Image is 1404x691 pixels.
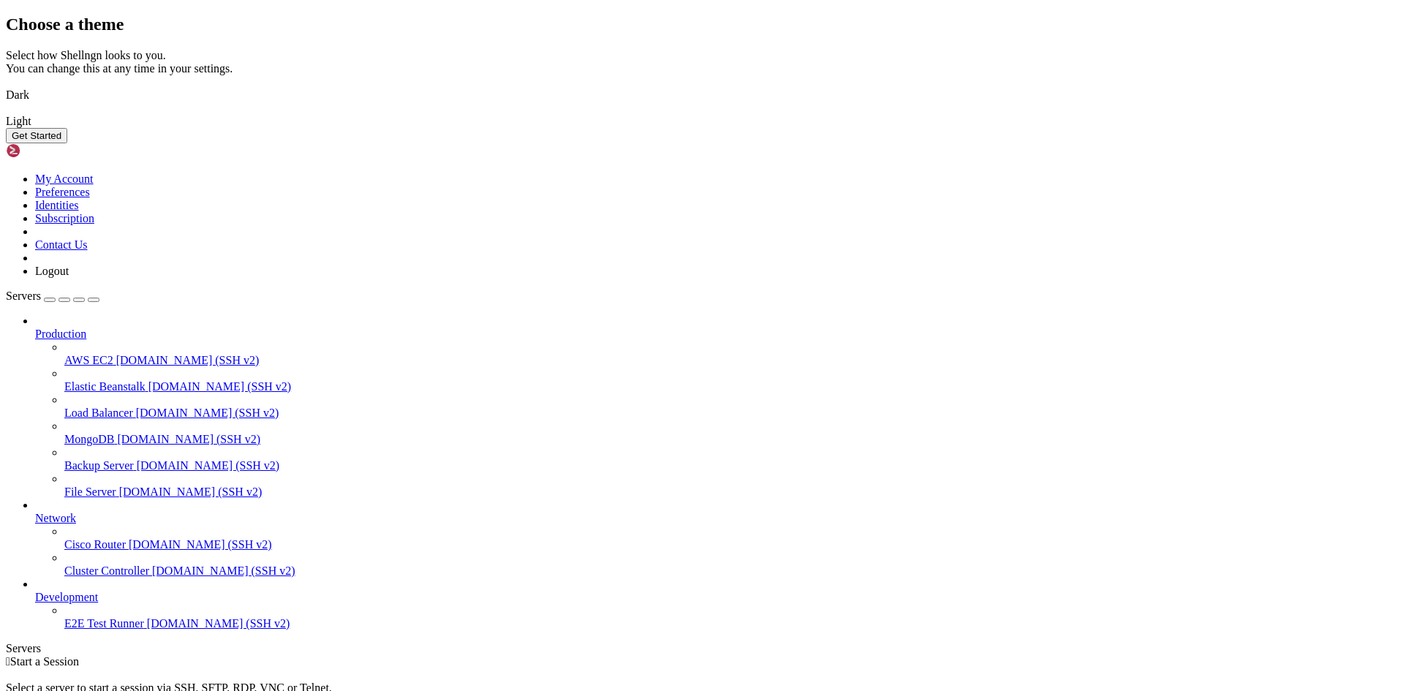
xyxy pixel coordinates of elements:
[6,642,1398,655] div: Servers
[64,407,1398,420] a: Load Balancer [DOMAIN_NAME] (SSH v2)
[35,314,1398,499] li: Production
[35,591,1398,604] a: Development
[64,525,1398,551] li: Cisco Router [DOMAIN_NAME] (SSH v2)
[64,433,1398,446] a: MongoDB [DOMAIN_NAME] (SSH v2)
[64,393,1398,420] li: Load Balancer [DOMAIN_NAME] (SSH v2)
[35,328,86,340] span: Production
[64,433,114,445] span: MongoDB
[35,591,98,603] span: Development
[116,354,260,366] span: [DOMAIN_NAME] (SSH v2)
[6,88,1398,102] div: Dark
[35,512,76,524] span: Network
[64,380,146,393] span: Elastic Beanstalk
[35,238,88,251] a: Contact Us
[147,617,290,630] span: [DOMAIN_NAME] (SSH v2)
[64,420,1398,446] li: MongoDB [DOMAIN_NAME] (SSH v2)
[64,341,1398,367] li: AWS EC2 [DOMAIN_NAME] (SSH v2)
[64,380,1398,393] a: Elastic Beanstalk [DOMAIN_NAME] (SSH v2)
[152,564,295,577] span: [DOMAIN_NAME] (SSH v2)
[64,367,1398,393] li: Elastic Beanstalk [DOMAIN_NAME] (SSH v2)
[6,49,1398,75] div: Select how Shellngn looks to you. You can change this at any time in your settings.
[64,564,149,577] span: Cluster Controller
[64,538,126,551] span: Cisco Router
[148,380,292,393] span: [DOMAIN_NAME] (SSH v2)
[119,486,263,498] span: [DOMAIN_NAME] (SSH v2)
[64,486,116,498] span: File Server
[35,328,1398,341] a: Production
[129,538,272,551] span: [DOMAIN_NAME] (SSH v2)
[6,290,41,302] span: Servers
[6,15,1398,34] h2: Choose a theme
[64,472,1398,499] li: File Server [DOMAIN_NAME] (SSH v2)
[64,564,1398,578] a: Cluster Controller [DOMAIN_NAME] (SSH v2)
[6,290,99,302] a: Servers
[64,604,1398,630] li: E2E Test Runner [DOMAIN_NAME] (SSH v2)
[64,459,134,472] span: Backup Server
[6,143,90,158] img: Shellngn
[64,459,1398,472] a: Backup Server [DOMAIN_NAME] (SSH v2)
[35,199,79,211] a: Identities
[35,212,94,224] a: Subscription
[64,617,1398,630] a: E2E Test Runner [DOMAIN_NAME] (SSH v2)
[35,499,1398,578] li: Network
[6,655,10,668] span: 
[137,459,280,472] span: [DOMAIN_NAME] (SSH v2)
[64,486,1398,499] a: File Server [DOMAIN_NAME] (SSH v2)
[6,128,67,143] button: Get Started
[64,354,113,366] span: AWS EC2
[64,407,133,419] span: Load Balancer
[136,407,279,419] span: [DOMAIN_NAME] (SSH v2)
[35,265,69,277] a: Logout
[35,578,1398,630] li: Development
[64,538,1398,551] a: Cisco Router [DOMAIN_NAME] (SSH v2)
[10,655,79,668] span: Start a Session
[64,551,1398,578] li: Cluster Controller [DOMAIN_NAME] (SSH v2)
[35,173,94,185] a: My Account
[35,186,90,198] a: Preferences
[64,446,1398,472] li: Backup Server [DOMAIN_NAME] (SSH v2)
[35,512,1398,525] a: Network
[6,115,1398,128] div: Light
[117,433,260,445] span: [DOMAIN_NAME] (SSH v2)
[64,354,1398,367] a: AWS EC2 [DOMAIN_NAME] (SSH v2)
[64,617,144,630] span: E2E Test Runner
